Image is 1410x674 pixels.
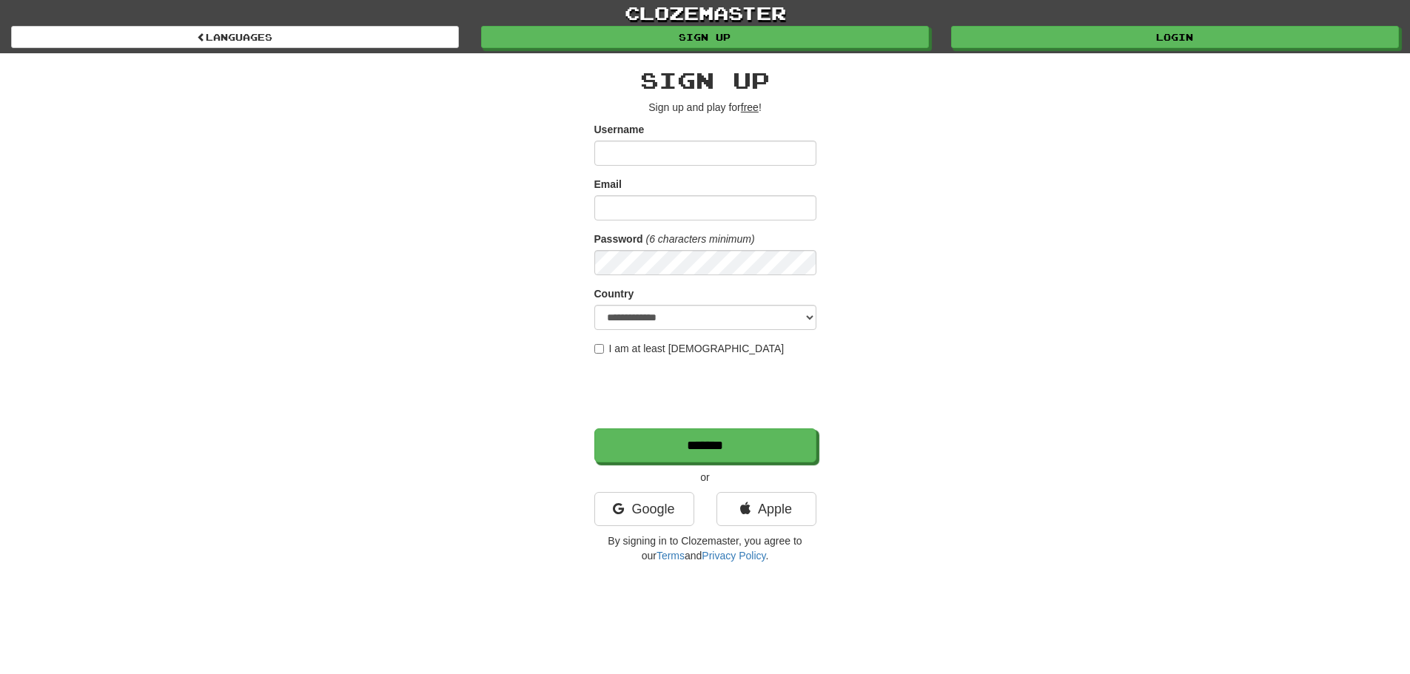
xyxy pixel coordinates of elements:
[594,68,816,92] h2: Sign up
[741,101,759,113] u: free
[594,470,816,485] p: or
[594,286,634,301] label: Country
[594,100,816,115] p: Sign up and play for !
[11,26,459,48] a: Languages
[594,122,645,137] label: Username
[481,26,929,48] a: Sign up
[594,363,819,421] iframe: reCAPTCHA
[702,550,765,562] a: Privacy Policy
[594,232,643,246] label: Password
[594,533,816,563] p: By signing in to Clozemaster, you agree to our and .
[951,26,1399,48] a: Login
[594,344,604,354] input: I am at least [DEMOGRAPHIC_DATA]
[594,492,694,526] a: Google
[646,233,755,245] em: (6 characters minimum)
[716,492,816,526] a: Apple
[594,177,622,192] label: Email
[594,341,785,356] label: I am at least [DEMOGRAPHIC_DATA]
[657,550,685,562] a: Terms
